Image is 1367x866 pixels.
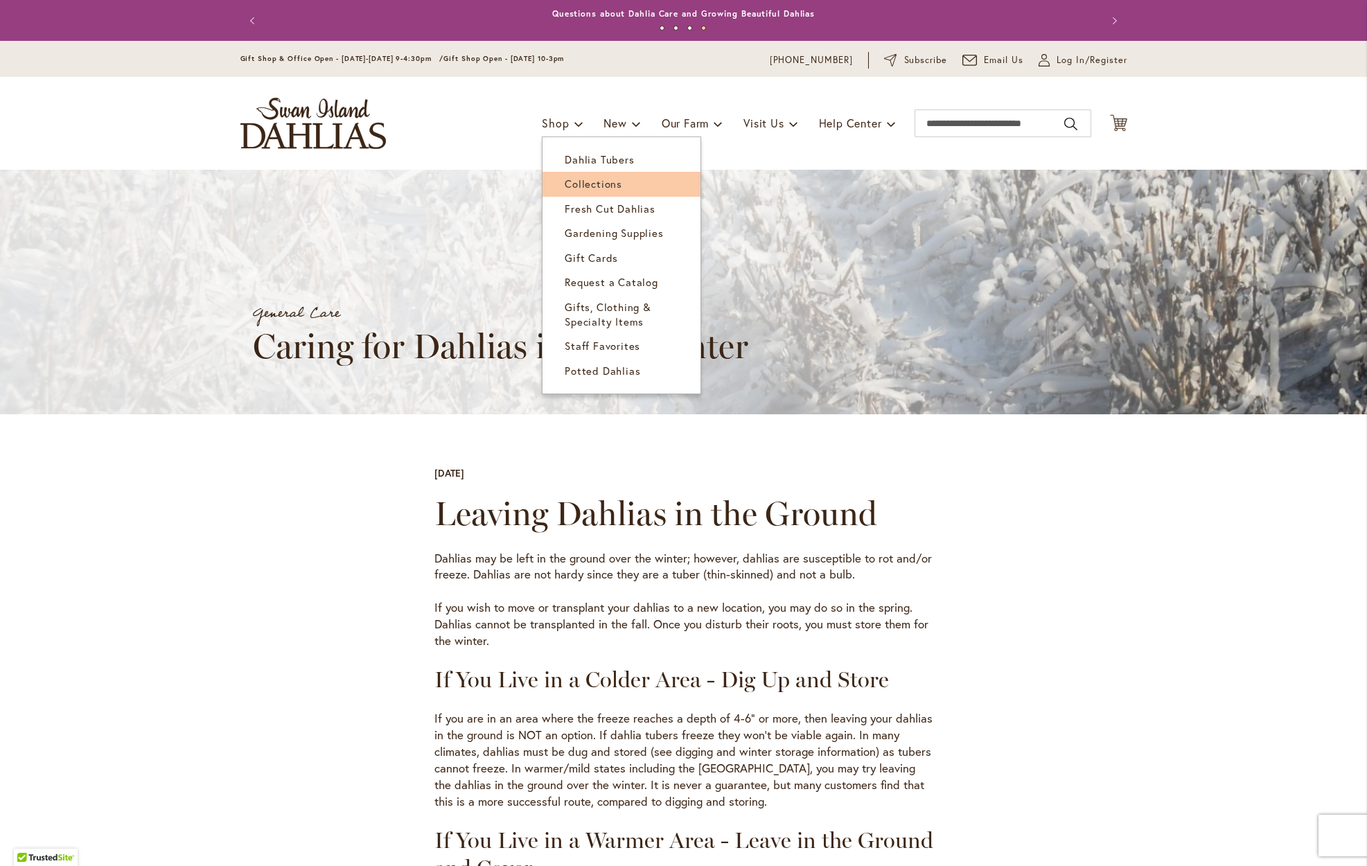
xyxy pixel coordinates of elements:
button: 2 of 4 [673,26,678,30]
a: General Care [253,300,339,326]
span: Gift Shop Open - [DATE] 10-3pm [443,54,564,63]
span: Visit Us [743,116,784,130]
a: Questions about Dahlia Care and Growing Beautiful Dahlias [552,8,815,19]
span: Shop [542,116,569,130]
span: New [603,116,626,130]
span: Subscribe [904,53,948,67]
span: Dahlia Tubers [565,152,634,166]
button: 4 of 4 [701,26,706,30]
span: Gift Shop & Office Open - [DATE]-[DATE] 9-4:30pm / [240,54,444,63]
span: Email Us [984,53,1023,67]
a: Email Us [962,53,1023,67]
h2: Leaving Dahlias in the Ground [434,494,933,533]
span: Gifts, Clothing & Specialty Items [565,300,651,328]
span: Fresh Cut Dahlias [565,202,655,215]
h3: If You Live in a Colder Area - Dig Up and Store [434,666,933,693]
h1: Caring for Dahlias in Fall/Winter [253,326,918,366]
span: Collections [565,177,622,191]
span: Help Center [819,116,882,130]
span: Request a Catalog [565,275,658,289]
span: Staff Favorites [565,339,640,353]
p: If you wish to move or transplant your dahlias to a new location, you may do so in the spring. Da... [434,599,933,649]
a: Log In/Register [1039,53,1127,67]
a: store logo [240,98,386,149]
span: Potted Dahlias [565,364,640,378]
p: If you are in an area where the freeze reaches a depth of 4-6" or more, then leaving your dahlias... [434,710,933,810]
span: Gardening Supplies [565,226,663,240]
p: Dahlias may be left in the ground over the winter; however, dahlias are susceptible to rot and/or... [434,550,933,583]
span: Log In/Register [1057,53,1127,67]
span: Our Farm [662,116,709,130]
a: [PHONE_NUMBER] [770,53,854,67]
button: 3 of 4 [687,26,692,30]
div: [DATE] [434,466,464,480]
a: Subscribe [884,53,947,67]
a: Gift Cards [543,246,700,270]
button: 1 of 4 [660,26,664,30]
button: Next [1100,7,1127,35]
button: Previous [240,7,268,35]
